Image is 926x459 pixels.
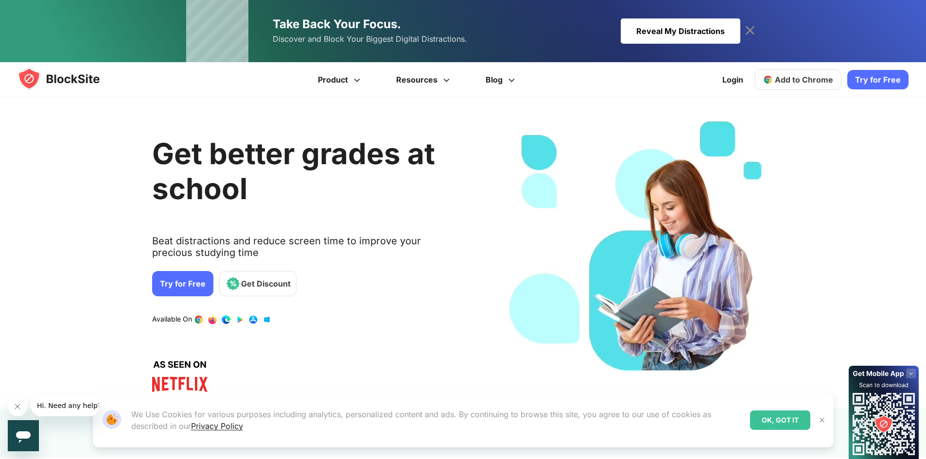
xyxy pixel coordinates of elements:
[6,7,70,15] span: Hi. Need any help?
[152,235,462,266] text: Beat distractions and reduce screen time to improve your precious studying time
[716,68,749,91] a: Login
[763,75,773,85] img: chrome-icon.svg
[191,421,243,431] a: Privacy Policy
[621,18,740,44] div: Reveal My Distractions
[152,315,192,324] text: Available On
[152,136,462,206] h2: Get better grades at school
[380,62,469,97] a: Resources
[8,397,27,416] iframe: Close message
[301,62,380,97] a: Product
[131,408,742,432] p: We Use Cookies for various purposes including analytics, personalized content and ads. By continu...
[847,70,909,89] a: Try for Free
[273,32,467,46] span: Discover and Block Your Biggest Digital Distractions.
[775,75,833,85] span: Add to Chrome
[818,416,826,424] img: Close
[469,62,534,97] a: Blog
[31,395,99,416] iframe: Message from company
[750,410,810,430] div: OK, GOT IT
[152,271,213,296] a: Try for Free
[273,17,401,31] span: Take Back Your Focus.
[17,67,119,90] img: blocksite-icon.5d769676.svg
[219,271,297,296] a: Get Discount
[816,414,828,426] button: Close
[8,420,39,451] iframe: Button to launch messaging window
[755,69,841,90] a: Add to Chrome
